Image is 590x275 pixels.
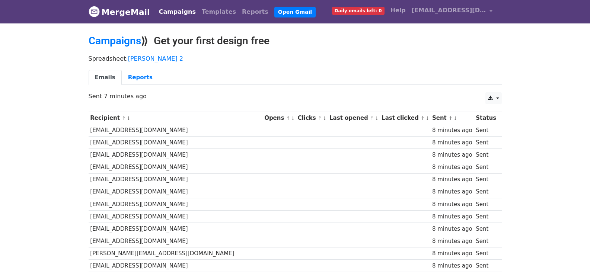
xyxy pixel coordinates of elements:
a: Campaigns [89,35,141,47]
td: Sent [474,235,498,247]
img: MergeMail logo [89,6,100,17]
a: Emails [89,70,122,85]
a: ↓ [323,115,327,121]
td: Sent [474,149,498,161]
a: [EMAIL_ADDRESS][DOMAIN_NAME] [409,3,496,20]
td: [EMAIL_ADDRESS][DOMAIN_NAME] [89,210,263,223]
a: ↑ [318,115,322,121]
a: ↓ [291,115,295,121]
div: 8 minutes ago [432,138,472,147]
td: Sent [474,260,498,272]
th: Opens [262,112,296,124]
div: 8 minutes ago [432,151,472,159]
div: 8 minutes ago [432,200,472,209]
span: Daily emails left: 0 [332,7,385,15]
th: Last clicked [380,112,430,124]
td: Sent [474,247,498,260]
td: [EMAIL_ADDRESS][DOMAIN_NAME] [89,173,263,186]
td: [EMAIL_ADDRESS][DOMAIN_NAME] [89,161,263,173]
a: [PERSON_NAME] 2 [128,55,183,62]
a: Open Gmail [274,7,316,17]
a: ↓ [425,115,430,121]
a: Campaigns [156,4,199,19]
p: Spreadsheet: [89,55,502,63]
div: 8 minutes ago [432,237,472,246]
td: Sent [474,137,498,149]
span: [EMAIL_ADDRESS][DOMAIN_NAME] [412,6,486,15]
th: Recipient [89,112,263,124]
a: ↑ [286,115,290,121]
a: ↑ [122,115,126,121]
td: Sent [474,161,498,173]
a: Templates [199,4,239,19]
td: [PERSON_NAME][EMAIL_ADDRESS][DOMAIN_NAME] [89,247,263,260]
div: 8 minutes ago [432,163,472,172]
p: Sent 7 minutes ago [89,92,502,100]
td: Sent [474,223,498,235]
td: Sent [474,186,498,198]
th: Last opened [328,112,380,124]
td: Sent [474,124,498,137]
td: [EMAIL_ADDRESS][DOMAIN_NAME] [89,186,263,198]
a: ↓ [127,115,131,121]
div: 8 minutes ago [432,126,472,135]
td: [EMAIL_ADDRESS][DOMAIN_NAME] [89,124,263,137]
a: ↑ [370,115,374,121]
a: Help [388,3,409,18]
td: [EMAIL_ADDRESS][DOMAIN_NAME] [89,198,263,210]
div: 8 minutes ago [432,188,472,196]
div: 8 minutes ago [432,262,472,270]
th: Sent [430,112,474,124]
a: Reports [122,70,159,85]
td: [EMAIL_ADDRESS][DOMAIN_NAME] [89,149,263,161]
a: ↓ [375,115,379,121]
td: Sent [474,173,498,186]
a: Reports [239,4,271,19]
th: Clicks [296,112,328,124]
h2: ⟫ Get your first design free [89,35,502,47]
td: Sent [474,198,498,210]
a: Daily emails left: 0 [329,3,388,18]
td: [EMAIL_ADDRESS][DOMAIN_NAME] [89,137,263,149]
td: [EMAIL_ADDRESS][DOMAIN_NAME] [89,235,263,247]
a: ↓ [453,115,457,121]
td: [EMAIL_ADDRESS][DOMAIN_NAME] [89,260,263,272]
div: 8 minutes ago [432,212,472,221]
div: 8 minutes ago [432,249,472,258]
th: Status [474,112,498,124]
a: MergeMail [89,4,150,20]
a: ↑ [449,115,453,121]
td: [EMAIL_ADDRESS][DOMAIN_NAME] [89,223,263,235]
td: Sent [474,210,498,223]
div: 8 minutes ago [432,225,472,233]
a: ↑ [421,115,425,121]
div: 8 minutes ago [432,175,472,184]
